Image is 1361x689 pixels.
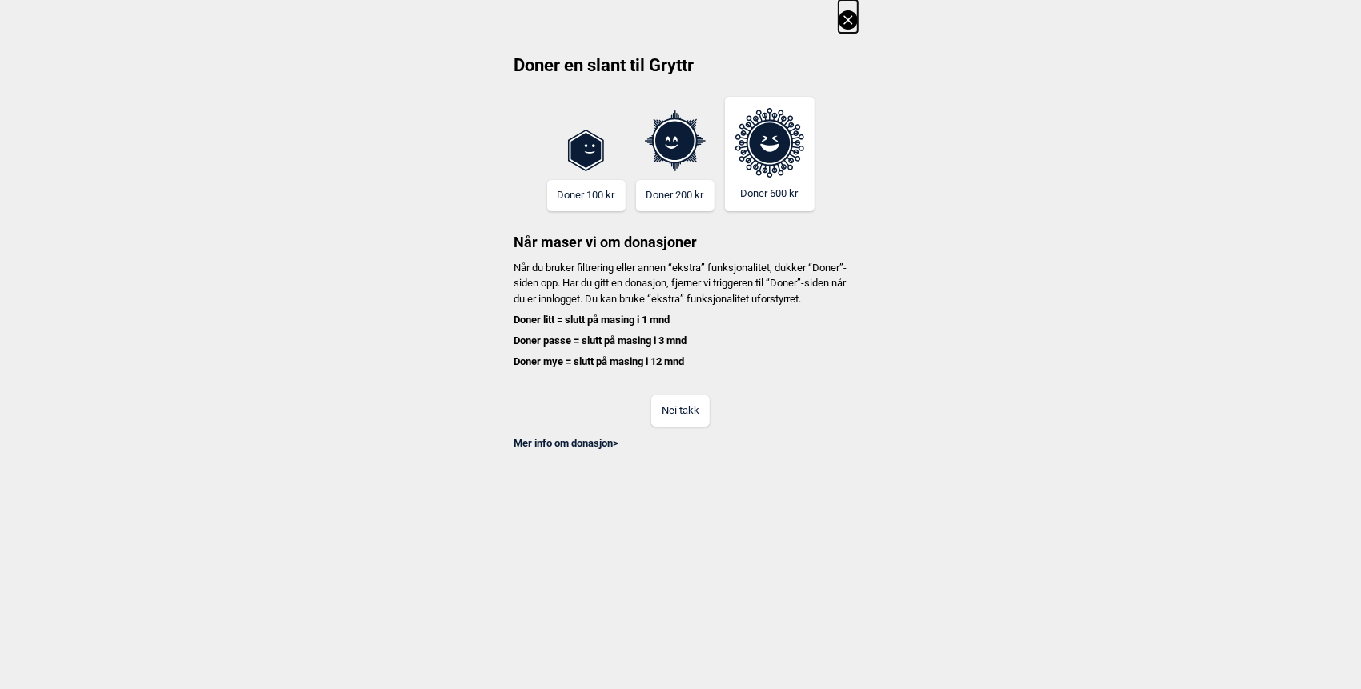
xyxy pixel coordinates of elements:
button: Doner 200 kr [636,180,715,211]
p: Når du bruker filtrering eller annen “ekstra” funksjonalitet, dukker “Doner”-siden opp. Har du gi... [504,260,858,370]
b: Doner litt = slutt på masing i 1 mnd [514,314,670,326]
button: Nei takk [651,395,710,427]
button: Doner 100 kr [547,180,626,211]
a: Mer info om donasjon> [514,437,619,449]
button: Doner 600 kr [725,97,815,211]
b: Doner passe = slutt på masing i 3 mnd [514,334,687,347]
h3: Når maser vi om donasjoner [504,211,858,252]
h2: Doner en slant til Gryttr [504,54,858,89]
b: Doner mye = slutt på masing i 12 mnd [514,355,685,367]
